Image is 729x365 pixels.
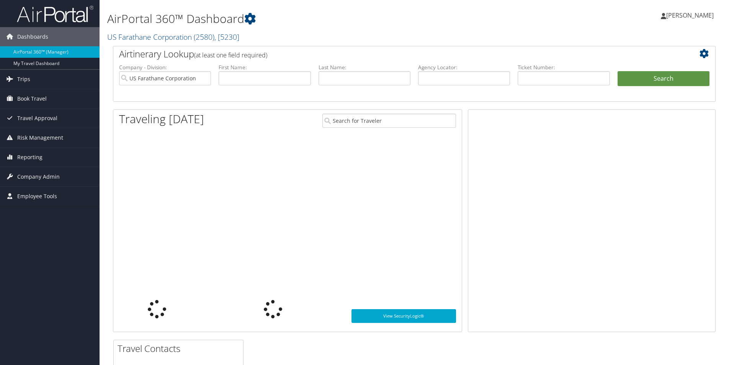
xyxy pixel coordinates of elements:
[214,32,239,42] span: , [ 5230 ]
[666,11,714,20] span: [PERSON_NAME]
[119,64,211,71] label: Company - Division:
[194,51,267,59] span: (at least one field required)
[17,128,63,147] span: Risk Management
[219,64,311,71] label: First Name:
[17,167,60,186] span: Company Admin
[351,309,456,323] a: View SecurityLogic®
[107,32,239,42] a: US Farathane Corporation
[17,5,93,23] img: airportal-logo.png
[119,47,659,60] h2: Airtinerary Lookup
[17,70,30,89] span: Trips
[319,64,410,71] label: Last Name:
[418,64,510,71] label: Agency Locator:
[107,11,517,27] h1: AirPortal 360™ Dashboard
[17,148,42,167] span: Reporting
[17,109,57,128] span: Travel Approval
[17,187,57,206] span: Employee Tools
[618,71,709,86] button: Search
[322,114,456,128] input: Search for Traveler
[194,32,214,42] span: ( 2580 )
[518,64,610,71] label: Ticket Number:
[118,342,243,355] h2: Travel Contacts
[17,27,48,46] span: Dashboards
[17,89,47,108] span: Book Travel
[661,4,721,27] a: [PERSON_NAME]
[119,111,204,127] h1: Traveling [DATE]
